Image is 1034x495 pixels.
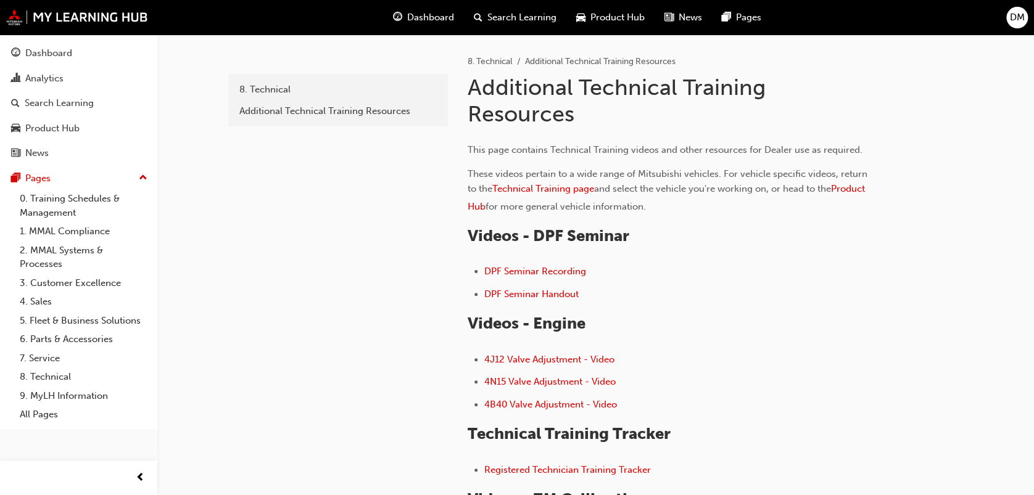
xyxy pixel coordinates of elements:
span: search-icon [11,98,20,109]
span: Search Learning [487,10,556,25]
span: search-icon [474,10,482,25]
a: Product Hub [5,117,152,140]
a: pages-iconPages [712,5,771,30]
button: Pages [5,167,152,190]
a: Search Learning [5,92,152,115]
a: Dashboard [5,42,152,65]
a: 6. Parts & Accessories [15,330,152,349]
span: Pages [736,10,761,25]
img: mmal [6,9,148,25]
a: All Pages [15,405,152,424]
a: DPF Seminar Handout [484,288,579,300]
a: 4N15 Valve Adjustment - Video [484,376,616,387]
span: and select the vehicle you're working on, or head to the [594,183,831,194]
a: 4. Sales [15,292,152,311]
a: 0. Training Schedules & Management [15,189,152,222]
span: chart-icon [11,73,20,84]
a: Technical Training page [492,183,594,194]
span: Technical Training Tracker [468,424,671,443]
a: Registered Technician Training Tracker [484,464,651,475]
a: 8. Technical [15,367,152,387]
span: Videos - DPF Seminar [468,226,629,245]
div: Additional Technical Training Resources [239,104,437,118]
span: car-icon [11,123,20,134]
span: These videos pertain to a wide range of Mitsubishi vehicles. For vehicle specific videos, return ... [468,168,870,194]
span: for more general vehicle information. [486,201,646,212]
div: Search Learning [25,96,94,110]
span: car-icon [576,10,585,25]
li: Additional Technical Training Resources [525,55,676,69]
a: DPF Seminar Recording [484,266,586,277]
a: Additional Technical Training Resources [233,100,443,122]
span: news-icon [664,10,674,25]
span: Dashboard [407,10,454,25]
a: 5. Fleet & Business Solutions [15,311,152,330]
a: guage-iconDashboard [383,5,464,30]
div: Pages [25,171,51,186]
span: guage-icon [393,10,402,25]
span: Videos - Engine [468,314,585,333]
a: 8. Technical [233,79,443,100]
a: 4B40 Valve Adjustment - Video [484,399,617,410]
a: 1. MMAL Compliance [15,222,152,241]
a: car-iconProduct Hub [566,5,655,30]
a: Product Hub [468,183,867,212]
span: pages-icon [11,173,20,184]
h1: Additional Technical Training Resources [468,74,872,128]
span: guage-icon [11,48,20,59]
a: 2. MMAL Systems & Processes [15,241,152,274]
span: This page contains Technical Training videos and other resources for Dealer use as required. [468,144,862,155]
span: Product Hub [590,10,645,25]
span: DM [1010,10,1025,25]
div: Product Hub [25,121,80,136]
span: prev-icon [136,470,145,486]
a: 3. Customer Excellence [15,274,152,293]
span: up-icon [139,170,147,186]
div: 8. Technical [239,83,437,97]
a: 4J12 Valve Adjustment - Video [484,354,614,365]
a: 7. Service [15,349,152,368]
a: news-iconNews [655,5,712,30]
div: Analytics [25,72,64,86]
a: News [5,142,152,165]
span: News [679,10,702,25]
a: 8. Technical [468,56,513,67]
a: search-iconSearch Learning [464,5,566,30]
a: Analytics [5,67,152,90]
span: pages-icon [722,10,731,25]
a: 9. MyLH Information [15,387,152,406]
button: DM [1006,7,1028,28]
span: news-icon [11,148,20,159]
div: Dashboard [25,46,72,60]
div: News [25,146,49,160]
button: DashboardAnalyticsSearch LearningProduct HubNews [5,39,152,167]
